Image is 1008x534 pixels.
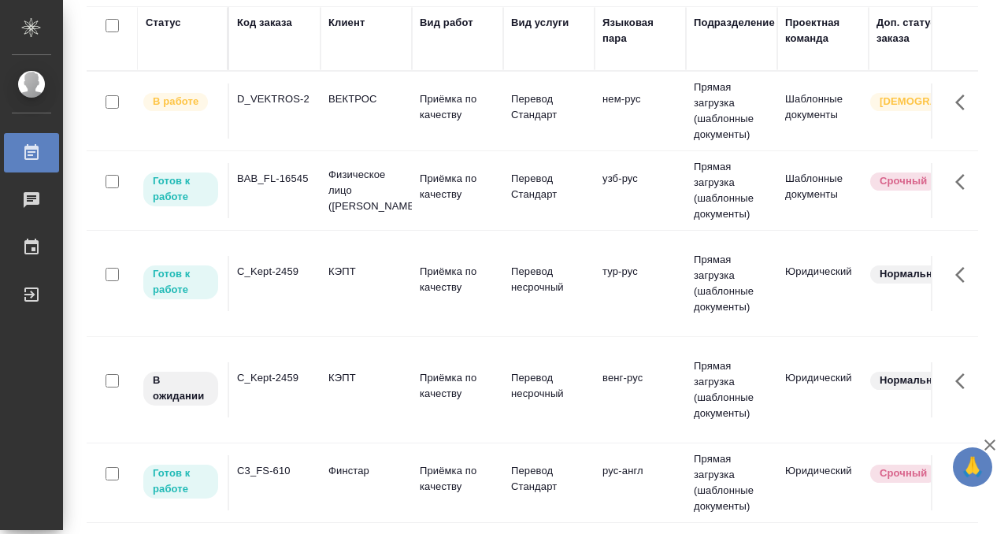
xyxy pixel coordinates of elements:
td: Прямая загрузка (шаблонные документы) [686,350,777,429]
div: Подразделение [694,15,775,31]
div: Клиент [328,15,365,31]
td: Прямая загрузка (шаблонные документы) [686,151,777,230]
button: 🙏 [953,447,992,487]
button: Здесь прячутся важные кнопки [946,163,984,201]
div: C_Kept-2459 [237,370,313,386]
p: Срочный [880,173,927,189]
td: Шаблонные документы [777,83,869,139]
td: Юридический [777,256,869,311]
p: Перевод Стандарт [511,91,587,123]
p: Приёмка по качеству [420,370,495,402]
div: Доп. статус заказа [876,15,959,46]
p: Перевод несрочный [511,370,587,402]
div: Исполнитель может приступить к работе [142,264,220,301]
div: Статус [146,15,181,31]
p: Нормальный [880,373,947,388]
div: BAB_FL-16545 [237,171,313,187]
td: нем-рус [595,83,686,139]
p: КЭПТ [328,264,404,280]
div: Проектная команда [785,15,861,46]
td: узб-рус [595,163,686,218]
p: Приёмка по качеству [420,171,495,202]
button: Здесь прячутся важные кнопки [946,455,984,493]
p: Готов к работе [153,173,209,205]
p: В работе [153,94,198,109]
p: Срочный [880,465,927,481]
td: тур-рус [595,256,686,311]
div: Исполнитель может приступить к работе [142,171,220,208]
div: Вид услуги [511,15,569,31]
button: Здесь прячутся важные кнопки [946,256,984,294]
p: Готов к работе [153,465,209,497]
p: Нормальный [880,266,947,282]
p: Физическое лицо ([PERSON_NAME]) [328,167,404,214]
p: КЭПТ [328,370,404,386]
td: Юридический [777,362,869,417]
td: Юридический [777,455,869,510]
p: Приёмка по качеству [420,463,495,495]
div: Исполнитель назначен, приступать к работе пока рано [142,370,220,407]
p: Финстар [328,463,404,479]
p: Приёмка по качеству [420,264,495,295]
div: D_VEKTROS-2 [237,91,313,107]
div: C_Kept-2459 [237,264,313,280]
p: Приёмка по качеству [420,91,495,123]
td: Прямая загрузка (шаблонные документы) [686,443,777,522]
div: Вид работ [420,15,473,31]
td: Шаблонные документы [777,163,869,218]
p: Перевод Стандарт [511,463,587,495]
button: Здесь прячутся важные кнопки [946,362,984,400]
div: Исполнитель выполняет работу [142,91,220,113]
button: Здесь прячутся важные кнопки [946,83,984,121]
p: ВЕКТРОС [328,91,404,107]
div: Исполнитель может приступить к работе [142,463,220,500]
div: C3_FS-610 [237,463,313,479]
p: Перевод несрочный [511,264,587,295]
p: [DEMOGRAPHIC_DATA] [880,94,958,109]
p: Перевод Стандарт [511,171,587,202]
td: рус-англ [595,455,686,510]
div: Языковая пара [602,15,678,46]
td: Прямая загрузка (шаблонные документы) [686,72,777,150]
div: Код заказа [237,15,292,31]
p: Готов к работе [153,266,209,298]
td: венг-рус [595,362,686,417]
span: 🙏 [959,451,986,484]
p: В ожидании [153,373,209,404]
td: Прямая загрузка (шаблонные документы) [686,244,777,323]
